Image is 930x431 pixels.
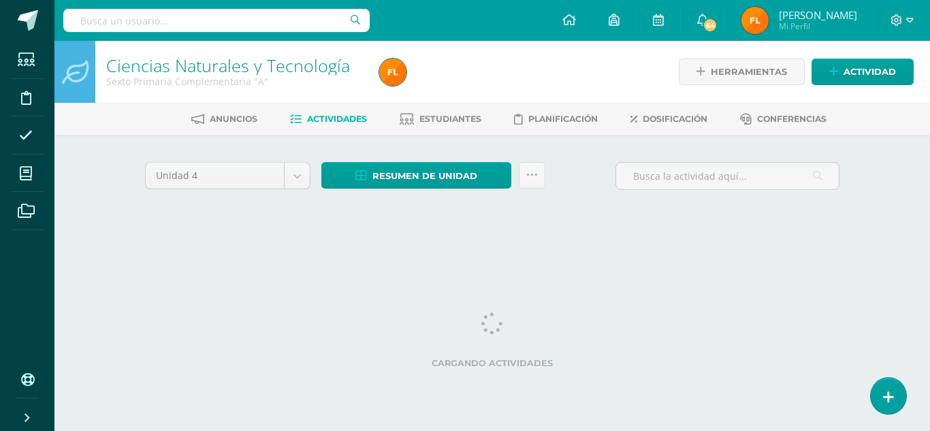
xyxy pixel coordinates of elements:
[630,108,707,130] a: Dosificación
[146,163,310,189] a: Unidad 4
[145,358,839,368] label: Cargando actividades
[679,59,805,85] a: Herramientas
[779,8,857,22] span: [PERSON_NAME]
[379,59,406,86] img: 25f6e6797fd9adb8834a93e250faf539.png
[106,54,350,77] a: Ciencias Naturales y Tecnología
[643,114,707,124] span: Dosificación
[63,9,370,32] input: Busca un usuario...
[812,59,914,85] a: Actividad
[514,108,598,130] a: Planificación
[740,108,827,130] a: Conferencias
[156,163,274,189] span: Unidad 4
[419,114,481,124] span: Estudiantes
[711,59,787,84] span: Herramientas
[741,7,769,34] img: 25f6e6797fd9adb8834a93e250faf539.png
[307,114,367,124] span: Actividades
[844,59,896,84] span: Actividad
[779,20,857,32] span: Mi Perfil
[106,75,363,88] div: Sexto Primaria Complementaria 'A'
[400,108,481,130] a: Estudiantes
[106,56,363,75] h1: Ciencias Naturales y Tecnología
[372,163,477,189] span: Resumen de unidad
[210,114,257,124] span: Anuncios
[757,114,827,124] span: Conferencias
[703,18,718,33] span: 64
[616,163,839,189] input: Busca la actividad aquí...
[290,108,367,130] a: Actividades
[321,162,511,189] a: Resumen de unidad
[528,114,598,124] span: Planificación
[191,108,257,130] a: Anuncios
